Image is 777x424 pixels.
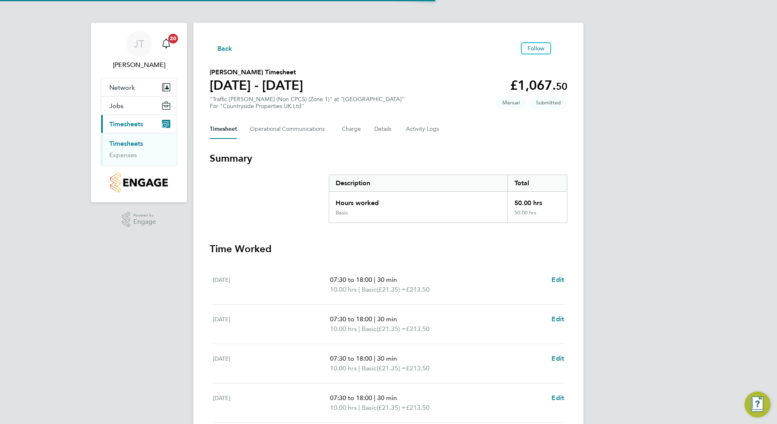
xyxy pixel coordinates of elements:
[551,276,564,283] span: Edit
[508,192,567,210] div: 50.00 hrs
[377,286,406,293] span: (£21.35) =
[210,96,404,110] div: "Traffic [PERSON_NAME] (Non CPCS) (Zone 1)" at "[GEOGRAPHIC_DATA]"
[551,355,564,362] span: Edit
[210,152,567,165] h3: Summary
[210,119,237,139] button: Timesheet
[329,175,567,223] div: Summary
[250,119,329,139] button: Operational Communications
[510,78,567,93] app-decimal: £1,067.
[210,67,303,77] h2: [PERSON_NAME] Timesheet
[330,394,372,402] span: 07:30 to 18:00
[377,276,397,283] span: 30 min
[101,173,177,193] a: Go to home page
[362,285,377,294] span: Basic
[508,210,567,223] div: 50.00 hrs
[556,80,567,92] span: 50
[406,286,430,293] span: £213.50
[406,404,430,411] span: £213.50
[521,42,551,54] button: Follow
[101,60,177,70] span: John Taylor
[362,403,377,413] span: Basic
[101,78,177,96] button: Network
[122,212,156,227] a: Powered byEngage
[109,151,137,159] a: Expenses
[101,133,177,166] div: Timesheets
[330,315,372,323] span: 07:30 to 18:00
[406,364,430,372] span: £213.50
[377,355,397,362] span: 30 min
[358,404,360,411] span: |
[213,393,330,413] div: [DATE]
[91,23,187,202] nav: Main navigation
[330,286,357,293] span: 10.00 hrs
[330,276,372,283] span: 07:30 to 18:00
[496,96,526,109] span: This timesheet was manually created.
[374,315,375,323] span: |
[551,315,564,323] span: Edit
[158,31,174,57] a: 20
[101,115,177,133] button: Timesheets
[342,119,361,139] button: Charge
[109,84,135,91] span: Network
[362,363,377,373] span: Basic
[109,120,143,128] span: Timesheets
[329,192,508,210] div: Hours worked
[133,212,156,219] span: Powered by
[508,175,567,191] div: Total
[377,325,406,333] span: (£21.35) =
[330,355,372,362] span: 07:30 to 18:00
[210,77,303,93] h1: [DATE] - [DATE]
[133,218,156,225] span: Engage
[358,286,360,293] span: |
[101,97,177,115] button: Jobs
[527,45,545,52] span: Follow
[377,315,397,323] span: 30 min
[358,364,360,372] span: |
[109,102,124,110] span: Jobs
[330,325,357,333] span: 10.00 hrs
[406,119,440,139] button: Activity Logs
[101,31,177,70] a: JT[PERSON_NAME]
[551,275,564,285] a: Edit
[213,275,330,294] div: [DATE]
[377,364,406,372] span: (£21.35) =
[330,364,357,372] span: 10.00 hrs
[374,394,375,402] span: |
[330,404,357,411] span: 10.00 hrs
[336,210,348,216] div: Basic
[377,394,397,402] span: 30 min
[210,43,232,53] button: Back
[374,119,393,139] button: Details
[377,404,406,411] span: (£21.35) =
[210,242,567,255] h3: Time Worked
[109,140,143,147] a: Timesheets
[551,393,564,403] a: Edit
[554,46,567,50] button: Timesheets Menu
[551,354,564,363] a: Edit
[213,354,330,373] div: [DATE]
[110,173,167,193] img: countryside-properties-logo-retina.png
[744,392,770,418] button: Engage Resource Center
[358,325,360,333] span: |
[213,314,330,334] div: [DATE]
[530,96,567,109] span: This timesheet is Submitted.
[168,34,178,43] span: 20
[374,276,375,283] span: |
[551,314,564,324] a: Edit
[210,103,404,110] div: For "Countryside Properties UK Ltd"
[217,44,232,54] span: Back
[374,355,375,362] span: |
[362,324,377,334] span: Basic
[551,394,564,402] span: Edit
[134,39,144,49] span: JT
[329,175,508,191] div: Description
[406,325,430,333] span: £213.50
